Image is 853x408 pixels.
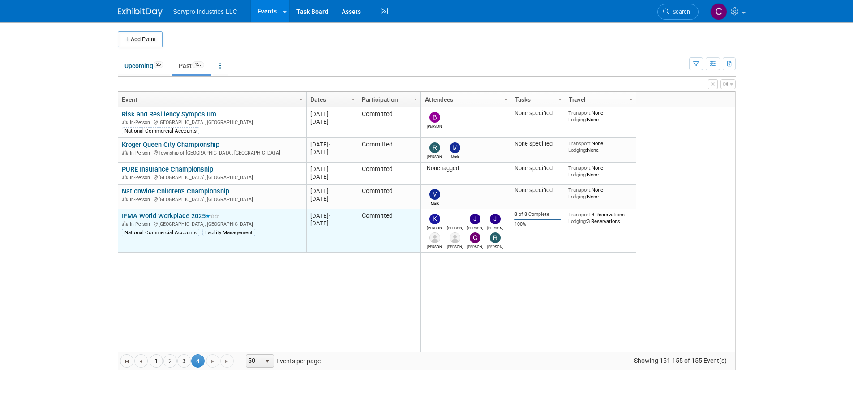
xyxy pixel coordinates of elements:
[568,165,592,171] span: Transport:
[358,138,420,163] td: Committed
[555,92,565,105] a: Column Settings
[310,195,354,202] div: [DATE]
[163,354,177,368] a: 2
[177,354,191,368] a: 3
[122,221,128,226] img: In-Person Event
[118,31,163,47] button: Add Event
[568,140,592,146] span: Transport:
[501,92,511,105] a: Column Settings
[206,354,219,368] a: Go to the next page
[122,195,302,203] div: [GEOGRAPHIC_DATA], [GEOGRAPHIC_DATA]
[172,57,211,74] a: Past155
[234,354,330,368] span: Events per page
[514,211,561,218] div: 8 of 8 Complete
[329,188,330,194] span: -
[122,220,302,228] div: [GEOGRAPHIC_DATA], [GEOGRAPHIC_DATA]
[122,141,219,149] a: Kroger Queen City Championship
[122,127,199,134] div: National Commercial Accounts
[424,165,507,172] div: None tagged
[358,185,420,209] td: Committed
[150,354,163,368] a: 1
[447,153,463,159] div: Mark Bristol
[568,193,587,200] span: Lodging:
[514,165,561,172] div: None specified
[411,92,420,105] a: Column Settings
[310,212,354,219] div: [DATE]
[310,173,354,180] div: [DATE]
[568,165,633,178] div: None None
[191,354,205,368] span: 4
[427,153,442,159] div: Rick Dubois
[122,187,229,195] a: Nationwide Children's Championship
[122,150,128,155] img: In-Person Event
[490,232,501,243] img: Rick Knox
[568,110,592,116] span: Transport:
[427,224,442,230] div: Kevin Wofford
[358,209,420,253] td: Committed
[447,224,463,230] div: Jason Humphrey
[122,120,128,124] img: In-Person Event
[569,92,630,107] a: Travel
[568,218,587,224] span: Lodging:
[429,214,440,224] img: Kevin Wofford
[202,229,255,236] div: Facility Management
[134,354,148,368] a: Go to the previous page
[310,187,354,195] div: [DATE]
[118,57,170,74] a: Upcoming25
[310,141,354,148] div: [DATE]
[122,212,219,220] a: IFMA World Workplace 2025
[450,214,460,224] img: Jason Humphrey
[122,165,213,173] a: PURE Insurance Championship
[118,8,163,17] img: ExhibitDay
[710,3,727,20] img: Chris Chassagneux
[122,197,128,201] img: In-Person Event
[362,92,415,107] a: Participation
[514,110,561,117] div: None specified
[358,107,420,138] td: Committed
[514,187,561,194] div: None specified
[130,150,153,156] span: In-Person
[425,92,505,107] a: Attendees
[122,175,128,179] img: In-Person Event
[154,61,163,68] span: 25
[502,96,510,103] span: Column Settings
[310,92,352,107] a: Dates
[626,92,636,105] a: Column Settings
[515,92,559,107] a: Tasks
[296,92,306,105] a: Column Settings
[568,211,592,218] span: Transport:
[487,243,503,249] div: Rick Knox
[120,354,133,368] a: Go to the first page
[329,141,330,148] span: -
[429,232,440,243] img: Amy Fox
[310,118,354,125] div: [DATE]
[450,232,460,243] img: Matt Post
[310,110,354,118] div: [DATE]
[130,175,153,180] span: In-Person
[412,96,419,103] span: Column Settings
[628,96,635,103] span: Column Settings
[568,147,587,153] span: Lodging:
[123,358,130,365] span: Go to the first page
[514,221,561,228] div: 100%
[626,354,735,367] span: Showing 151-155 of 155 Event(s)
[122,110,216,118] a: Risk and Resiliency Symposium
[487,224,503,230] div: Jeremy Jackson
[122,149,302,156] div: Township of [GEOGRAPHIC_DATA], [GEOGRAPHIC_DATA]
[514,140,561,147] div: None specified
[264,358,271,365] span: select
[173,8,237,15] span: Servpro Industries LLC
[209,358,216,365] span: Go to the next page
[657,4,699,20] a: Search
[568,211,633,224] div: 3 Reservations 3 Reservations
[467,224,483,230] div: Jay Reynolds
[447,243,463,249] div: Matt Post
[130,197,153,202] span: In-Person
[122,173,302,181] div: [GEOGRAPHIC_DATA], [GEOGRAPHIC_DATA]
[427,123,442,129] div: Brian Donnelly
[568,116,587,123] span: Lodging:
[568,187,592,193] span: Transport:
[429,189,440,200] img: Mark Bristol
[490,214,501,224] img: Jeremy Jackson
[310,219,354,227] div: [DATE]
